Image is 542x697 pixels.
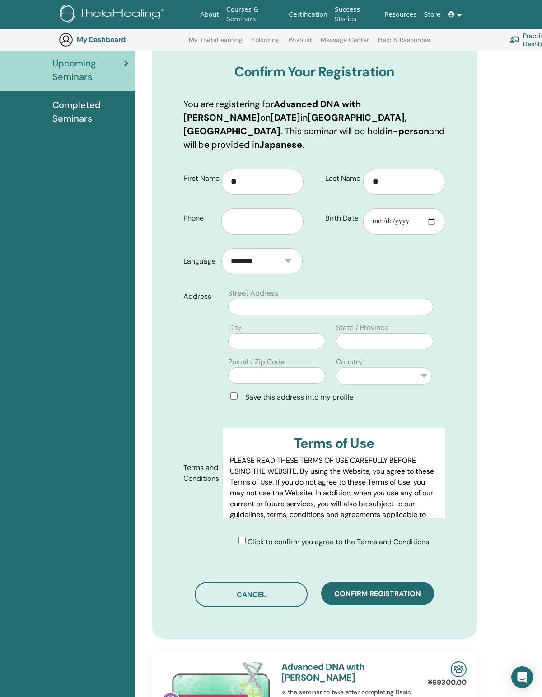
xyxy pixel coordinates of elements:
[259,139,302,151] b: Japanese
[381,6,421,23] a: Resources
[248,537,429,546] span: Click to confirm you agree to the Terms and Conditions
[196,6,222,23] a: About
[237,590,266,599] span: Cancel
[318,170,363,187] label: Last Name
[428,677,467,688] p: ¥69300.00
[177,210,221,227] label: Phone
[318,210,363,227] label: Birth Date
[331,1,381,28] a: Success Stories
[281,661,364,683] a: Advanced DNA with [PERSON_NAME]
[321,582,434,605] button: Confirm registration
[52,98,128,125] span: Completed Seminars
[177,288,223,305] label: Address
[511,666,533,688] div: Open Intercom Messenger
[183,97,445,151] p: You are registering for on in . This seminar will be held and will be provided in .
[228,357,285,367] label: Postal / Zip Code
[195,582,308,607] button: Cancel
[228,322,242,333] label: City
[77,35,167,44] h3: My Dashboard
[334,589,421,598] span: Confirm registration
[189,36,243,51] a: My ThetaLearning
[230,455,438,553] p: PLEASE READ THESE TERMS OF USE CAREFULLY BEFORE USING THE WEBSITE. By using the Website, you agre...
[183,112,407,137] b: [GEOGRAPHIC_DATA], [GEOGRAPHIC_DATA]
[288,36,312,51] a: Wishlist
[230,435,438,452] h3: Terms of Use
[285,6,331,23] a: Certification
[228,288,278,299] label: Street Address
[252,36,279,51] a: Following
[385,125,429,137] b: in-person
[183,98,361,123] b: Advanced DNA with [PERSON_NAME]
[52,57,124,84] span: Upcoming Seminars
[59,33,73,47] img: generic-user-icon.jpg
[336,357,363,367] label: Country
[321,36,369,51] a: Message Center
[60,5,168,25] img: logo.png
[177,170,221,187] label: First Name
[421,6,444,23] a: Store
[223,1,285,28] a: Courses & Seminars
[509,36,519,43] img: chalkboard-teacher.svg
[245,392,354,402] span: Save this address into my profile
[183,64,445,80] h3: Confirm Your Registration
[336,322,388,333] label: State / Province
[271,112,300,123] b: [DATE]
[451,661,467,677] img: In-Person Seminar
[378,36,430,51] a: Help & Resources
[177,253,221,270] label: Language
[177,459,223,487] label: Terms and Conditions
